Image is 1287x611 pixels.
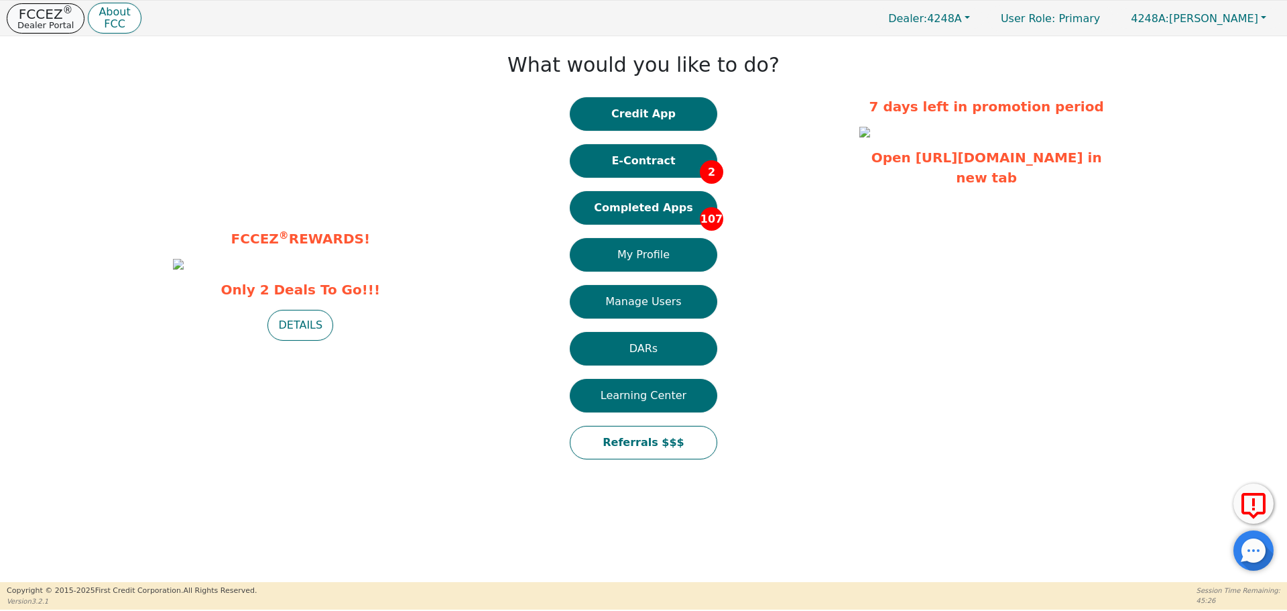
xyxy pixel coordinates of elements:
[859,127,870,137] img: 1a261716-ecfe-42ed-8100-e8fd44dd96db
[700,207,723,231] span: 107
[570,144,717,178] button: E-Contract2
[99,7,130,17] p: About
[987,5,1113,32] p: Primary
[888,12,962,25] span: 4248A
[1233,484,1274,524] button: Report Error to FCC
[507,53,780,77] h1: What would you like to do?
[99,19,130,30] p: FCC
[570,238,717,272] button: My Profile
[183,586,257,595] span: All Rights Reserved.
[888,12,927,25] span: Dealer:
[859,97,1114,117] p: 7 days left in promotion period
[17,21,74,30] p: Dealer Portal
[88,3,141,34] button: AboutFCC
[570,379,717,412] button: Learning Center
[570,426,717,459] button: Referrals $$$
[1197,586,1280,596] p: Session Time Remaining:
[173,259,184,270] img: 47932582-cbc2-4f56-bc0c-0c3054fd795f
[570,191,717,225] button: Completed Apps107
[1131,12,1169,25] span: 4248A:
[63,4,73,16] sup: ®
[7,596,257,606] p: Version 3.2.1
[570,332,717,366] button: DARs
[173,280,428,300] span: Only 2 Deals To Go!!!
[1117,8,1280,29] button: 4248A:[PERSON_NAME]
[874,8,984,29] button: Dealer:4248A
[279,229,289,241] sup: ®
[1197,596,1280,606] p: 45:26
[987,5,1113,32] a: User Role: Primary
[173,229,428,249] p: FCCEZ REWARDS!
[570,285,717,319] button: Manage Users
[700,160,723,184] span: 2
[570,97,717,131] button: Credit App
[7,586,257,597] p: Copyright © 2015- 2025 First Credit Corporation.
[1001,12,1055,25] span: User Role :
[17,7,74,21] p: FCCEZ
[1131,12,1258,25] span: [PERSON_NAME]
[871,150,1102,186] a: Open [URL][DOMAIN_NAME] in new tab
[7,3,84,34] button: FCCEZ®Dealer Portal
[267,310,333,341] button: DETAILS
